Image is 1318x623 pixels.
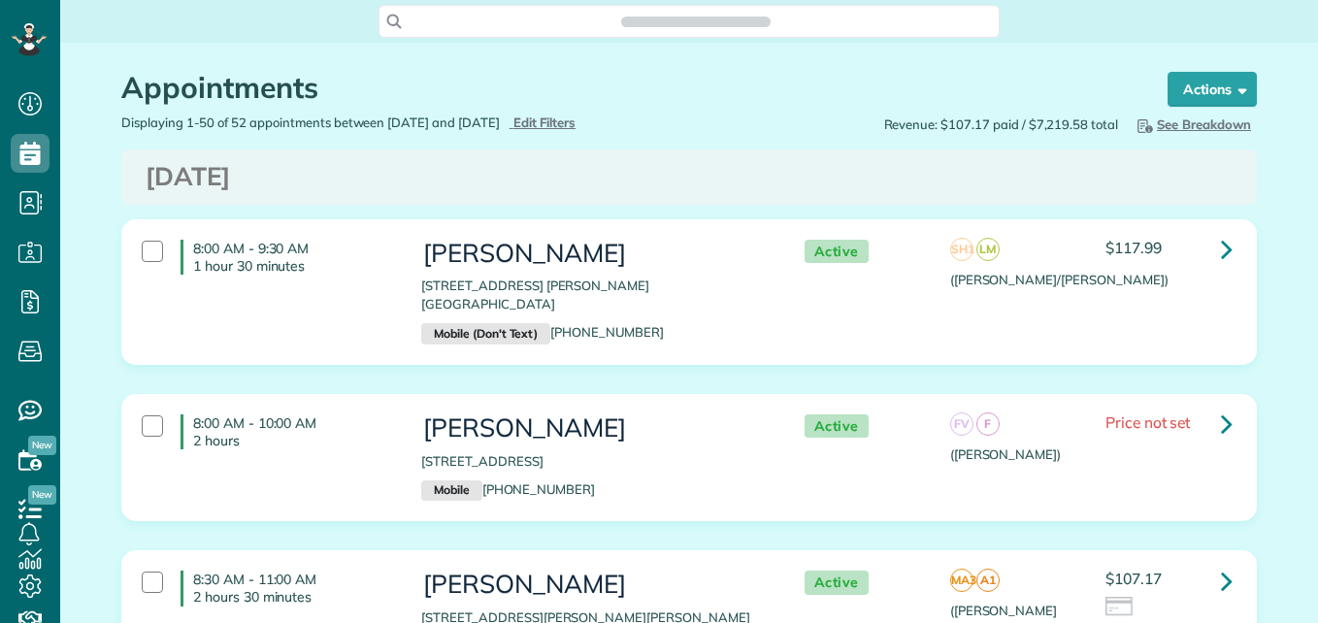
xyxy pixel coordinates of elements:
p: [STREET_ADDRESS] [421,452,765,471]
h4: 8:30 AM - 11:00 AM [181,571,392,606]
h3: [PERSON_NAME] [421,414,765,443]
span: Edit Filters [513,115,577,130]
p: 2 hours 30 minutes [193,588,392,606]
span: $107.17 [1105,569,1162,588]
span: FV [950,412,973,436]
a: Mobile[PHONE_NUMBER] [421,481,595,497]
span: ([PERSON_NAME]/[PERSON_NAME]) [950,272,1169,287]
h1: Appointments [121,72,1131,104]
span: Active [805,414,869,439]
p: [STREET_ADDRESS] [PERSON_NAME][GEOGRAPHIC_DATA] [421,277,765,313]
span: A1 [976,569,1000,592]
span: $117.99 [1105,238,1162,257]
span: Search ZenMaid… [641,12,750,31]
span: Price not set [1105,412,1191,432]
button: See Breakdown [1128,114,1257,135]
p: 2 hours [193,432,392,449]
small: Mobile [421,480,481,502]
a: Edit Filters [510,115,577,130]
small: Mobile (Don't Text) [421,323,550,344]
span: Active [805,240,869,264]
span: New [28,485,56,505]
span: See Breakdown [1134,116,1251,132]
h4: 8:00 AM - 9:30 AM [181,240,392,275]
span: SH1 [950,238,973,261]
h3: [PERSON_NAME] [421,571,765,599]
span: MA3 [950,569,973,592]
button: Actions [1168,72,1257,107]
span: LM [976,238,1000,261]
a: Mobile (Don't Text)[PHONE_NUMBER] [421,324,663,340]
p: 1 hour 30 minutes [193,257,392,275]
h3: [DATE] [146,163,1233,191]
h3: [PERSON_NAME] [421,240,765,268]
span: New [28,436,56,455]
span: Active [805,571,869,595]
div: Displaying 1-50 of 52 appointments between [DATE] and [DATE] [107,114,689,132]
h4: 8:00 AM - 10:00 AM [181,414,392,449]
span: Revenue: $107.17 paid / $7,219.58 total [884,115,1118,134]
span: ([PERSON_NAME]) [950,446,1061,462]
span: F [976,412,1000,436]
img: icon_credit_card_neutral-3d9a980bd25ce6dbb0f2033d7200983694762465c175678fcbc2d8f4bc43548e.png [1105,597,1135,618]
